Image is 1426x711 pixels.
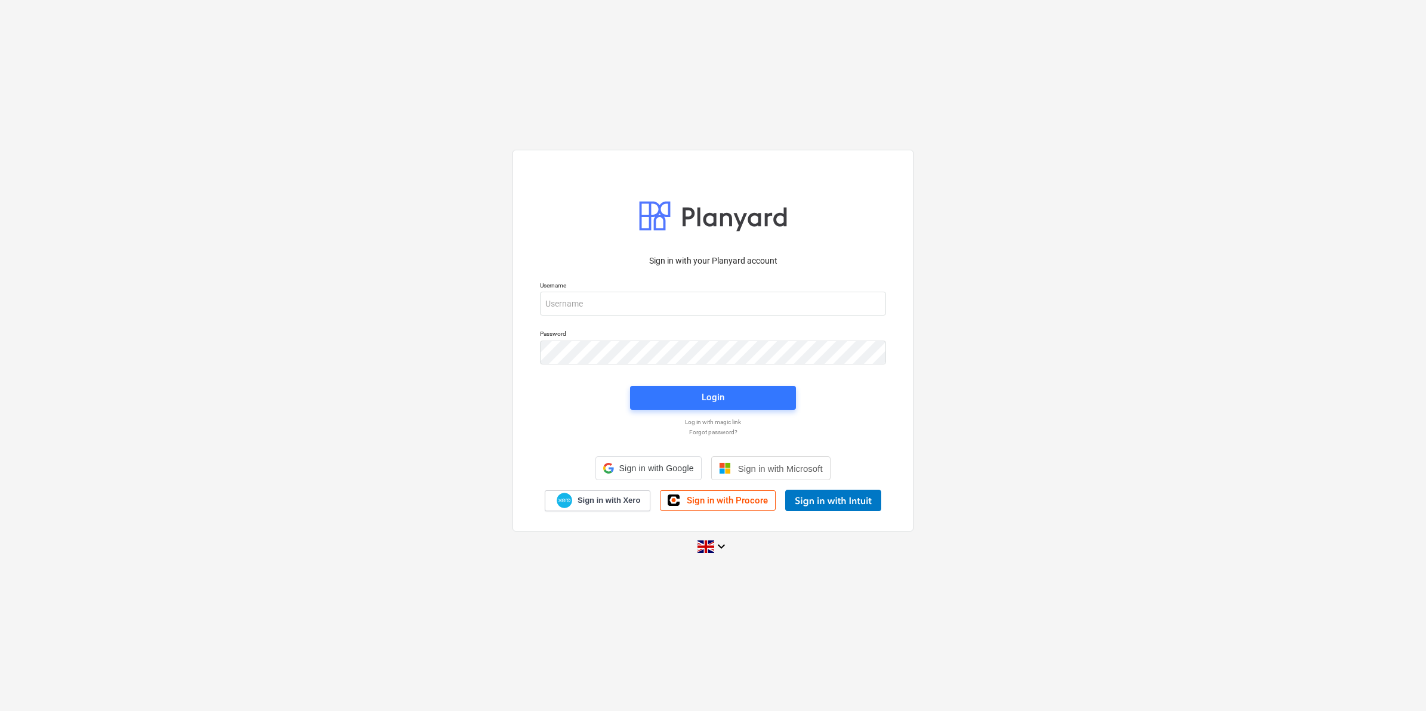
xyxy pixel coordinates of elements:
[540,255,886,267] p: Sign in with your Planyard account
[660,490,776,511] a: Sign in with Procore
[540,282,886,292] p: Username
[534,428,892,436] a: Forgot password?
[714,539,729,554] i: keyboard_arrow_down
[545,490,651,511] a: Sign in with Xero
[687,495,768,506] span: Sign in with Procore
[619,463,693,473] span: Sign in with Google
[630,386,796,410] button: Login
[534,418,892,426] a: Log in with magic link
[595,456,701,480] div: Sign in with Google
[738,463,823,474] span: Sign in with Microsoft
[540,292,886,316] input: Username
[719,462,731,474] img: Microsoft logo
[557,493,572,509] img: Xero logo
[702,389,724,405] div: Login
[540,330,886,340] p: Password
[578,495,640,506] span: Sign in with Xero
